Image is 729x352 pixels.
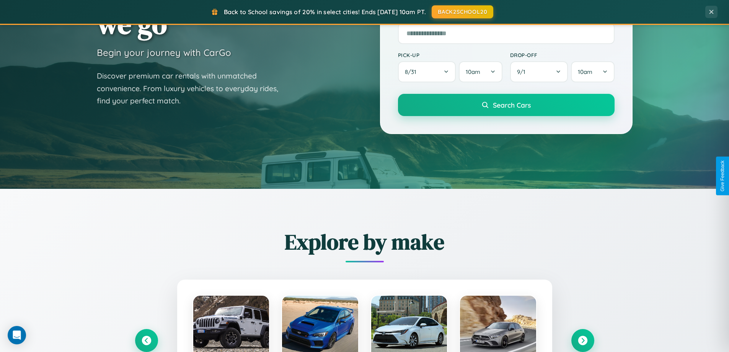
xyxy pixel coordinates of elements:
label: Pick-up [398,52,502,58]
span: 9 / 1 [517,68,529,75]
button: 10am [459,61,502,82]
button: 8/31 [398,61,456,82]
h2: Explore by make [135,227,594,257]
span: Back to School savings of 20% in select cities! Ends [DATE] 10am PT. [224,8,426,16]
span: 10am [578,68,592,75]
span: 10am [466,68,480,75]
span: Search Cars [493,101,531,109]
div: Open Intercom Messenger [8,326,26,344]
button: BACK2SCHOOL20 [432,5,493,18]
button: 10am [571,61,614,82]
div: Give Feedback [720,160,725,192]
h3: Begin your journey with CarGo [97,47,231,58]
button: Search Cars [398,94,615,116]
label: Drop-off [510,52,615,58]
p: Discover premium car rentals with unmatched convenience. From luxury vehicles to everyday rides, ... [97,70,288,107]
button: 9/1 [510,61,568,82]
span: 8 / 31 [405,68,420,75]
